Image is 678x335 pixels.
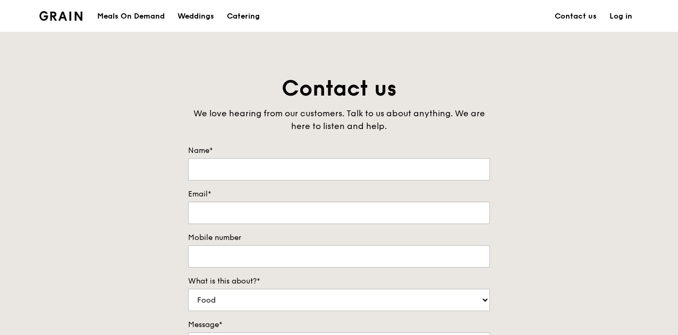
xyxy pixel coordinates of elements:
label: Message* [188,320,490,330]
label: Mobile number [188,233,490,243]
div: We love hearing from our customers. Talk to us about anything. We are here to listen and help. [188,107,490,133]
img: Grain [39,11,82,21]
label: Email* [188,189,490,200]
a: Log in [603,1,639,32]
label: What is this about?* [188,276,490,287]
a: Catering [221,1,266,32]
h1: Contact us [188,74,490,103]
div: Catering [227,1,260,32]
div: Weddings [177,1,214,32]
a: Weddings [171,1,221,32]
a: Contact us [548,1,603,32]
label: Name* [188,145,490,156]
div: Meals On Demand [97,1,165,32]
